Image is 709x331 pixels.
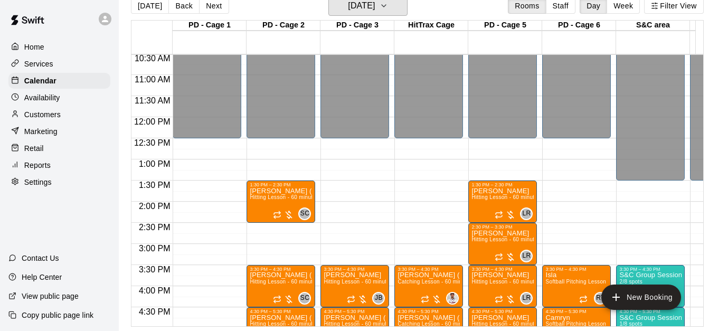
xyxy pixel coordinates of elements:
[273,211,281,219] span: Recurring event
[542,265,611,307] div: 3:30 PM – 4:30 PM: Isla
[324,267,386,272] div: 3:30 PM – 4:30 PM
[447,293,458,304] img: Jonathan Matos
[375,293,383,304] span: JB
[471,237,540,242] span: Hitting Lesson - 60 minutes
[619,321,642,327] span: 1/8 spots filled
[468,181,537,223] div: 1:30 PM – 2:30 PM: Hitting Lesson - 60 minutes
[450,292,459,305] span: Jonathan Matos
[24,42,44,52] p: Home
[132,54,173,63] span: 10:30 AM
[471,267,534,272] div: 3:30 PM – 4:30 PM
[619,279,642,285] span: 2/8 spots filled
[616,265,685,307] div: 3:30 PM – 4:30 PM: S&C Group Session
[136,223,173,232] span: 2:30 PM
[247,265,315,307] div: 3:30 PM – 4:30 PM: Hitting Lesson - 60 minutes
[542,21,616,31] div: PD - Cage 6
[372,292,385,305] div: Jose Bermudez
[468,21,542,31] div: PD - Cage 5
[520,207,533,220] div: Leo Rojas
[131,138,173,147] span: 12:30 PM
[22,272,62,282] p: Help Center
[495,253,503,261] span: Recurring event
[347,295,355,304] span: Recurring event
[136,159,173,168] span: 1:00 PM
[471,182,534,187] div: 1:30 PM – 2:30 PM
[398,309,460,314] div: 4:30 PM – 5:30 PM
[250,194,318,200] span: Hitting Lesson - 60 minutes
[394,265,463,307] div: 3:30 PM – 4:30 PM: Catching Lesson - 60 minutes
[132,75,173,84] span: 11:00 AM
[24,75,56,86] p: Calendar
[545,309,608,314] div: 4:30 PM – 5:30 PM
[398,279,472,285] span: Catching Lesson - 60 minutes
[132,96,173,105] span: 11:30 AM
[616,21,690,31] div: S&C area
[545,279,639,285] span: Softball Pitching Lesson - 60 minutes
[324,279,392,285] span: Hitting Lesson - 60 minutes
[136,244,173,253] span: 3:00 PM
[495,295,503,304] span: Recurring event
[8,140,110,156] a: Retail
[247,181,315,223] div: 1:30 PM – 2:30 PM: Hitting Lesson - 60 minutes
[8,90,110,106] div: Availability
[8,107,110,122] a: Customers
[471,309,534,314] div: 4:30 PM – 5:30 PM
[471,224,534,230] div: 2:30 PM – 3:30 PM
[421,295,429,304] span: Recurring event
[247,21,320,31] div: PD - Cage 2
[136,307,173,316] span: 4:30 PM
[8,174,110,190] a: Settings
[394,21,468,31] div: HitTrax Cage
[136,202,173,211] span: 2:00 PM
[22,253,59,263] p: Contact Us
[302,292,311,305] span: Santiago Chirino
[8,157,110,173] div: Reports
[579,295,588,304] span: Recurring event
[471,279,540,285] span: Hitting Lesson - 60 minutes
[8,124,110,139] a: Marketing
[320,265,389,307] div: 3:30 PM – 4:30 PM: Hitting Lesson - 60 minutes
[22,310,93,320] p: Copy public page link
[8,39,110,55] a: Home
[273,295,281,304] span: Recurring event
[524,207,533,220] span: Leo Rojas
[398,267,460,272] div: 3:30 PM – 4:30 PM
[24,109,61,120] p: Customers
[601,285,681,310] button: add
[520,250,533,262] div: Leo Rojas
[320,21,394,31] div: PD - Cage 3
[594,292,607,305] div: Raychel Trocki
[250,267,312,272] div: 3:30 PM – 4:30 PM
[250,309,312,314] div: 4:30 PM – 5:30 PM
[136,265,173,274] span: 3:30 PM
[250,279,318,285] span: Hitting Lesson - 60 minutes
[298,292,311,305] div: Santiago Chirino
[471,321,540,327] span: Hitting Lesson - 60 minutes
[398,321,472,327] span: Catching Lesson - 60 minutes
[520,292,533,305] div: Leo Rojas
[300,293,309,304] span: SC
[596,293,605,304] span: RT
[24,59,53,69] p: Services
[522,293,531,304] span: LR
[524,292,533,305] span: Leo Rojas
[8,73,110,89] a: Calendar
[302,207,311,220] span: Santiago Chirino
[619,267,682,272] div: 3:30 PM – 4:30 PM
[522,209,531,219] span: LR
[24,92,60,103] p: Availability
[131,117,173,126] span: 12:00 PM
[173,21,247,31] div: PD - Cage 1
[300,209,309,219] span: SC
[250,321,318,327] span: Hitting Lesson - 60 minutes
[324,321,392,327] span: Hitting Lesson - 60 minutes
[8,56,110,72] a: Services
[24,143,44,154] p: Retail
[471,194,540,200] span: Hitting Lesson - 60 minutes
